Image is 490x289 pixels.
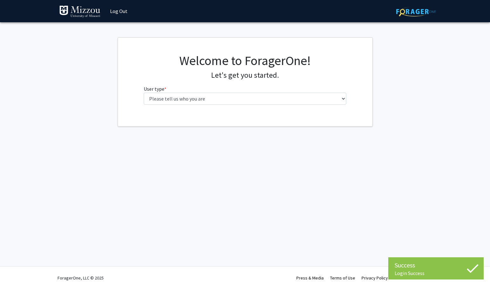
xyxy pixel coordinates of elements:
iframe: Chat [5,260,27,284]
div: Success [395,260,477,270]
div: Login Success [395,270,477,276]
img: ForagerOne Logo [396,7,436,16]
h1: Welcome to ForagerOne! [144,53,346,68]
a: Terms of Use [330,275,355,281]
a: Press & Media [296,275,324,281]
h4: Let's get you started. [144,71,346,80]
img: University of Missouri Logo [59,5,100,18]
div: ForagerOne, LLC © 2025 [58,267,104,289]
a: Privacy Policy [362,275,388,281]
label: User type [144,85,166,93]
